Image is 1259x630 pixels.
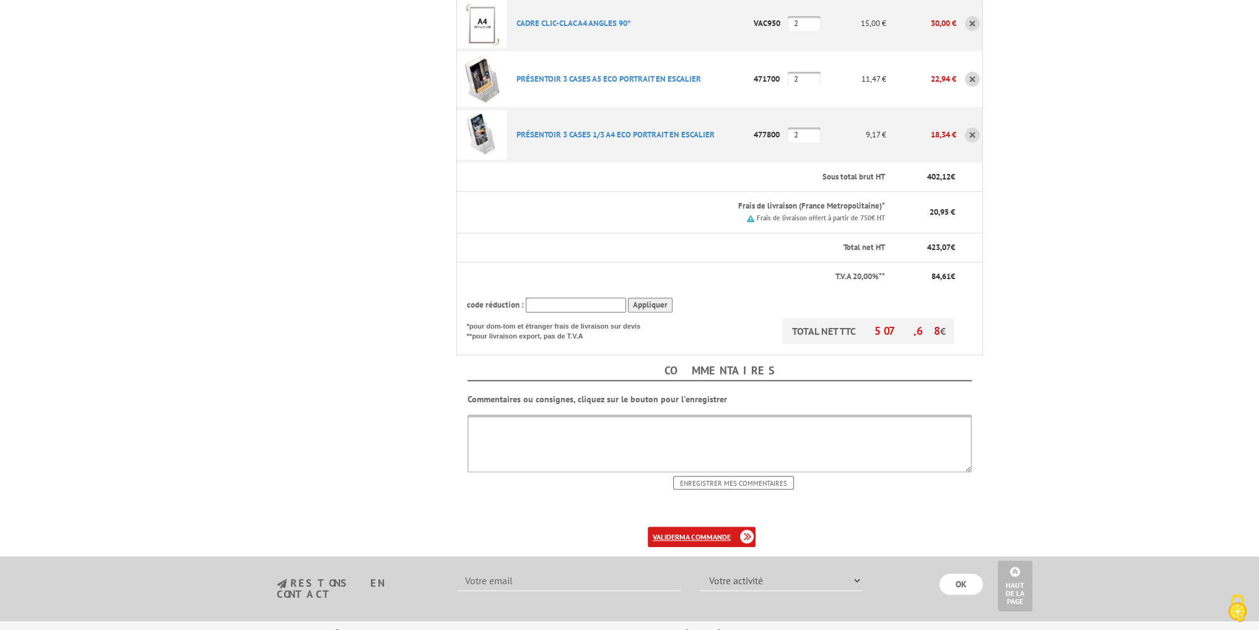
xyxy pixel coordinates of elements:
span: 507,68 [874,324,939,338]
p: T.V.A 20,00%** [467,271,885,283]
a: PRéSENTOIR 3 CASES 1/3 A4 ECO PORTRAIT EN ESCALIER [516,129,715,140]
p: € [895,171,954,183]
img: PRéSENTOIR 3 CASES 1/3 A4 ECO PORTRAIT EN ESCALIER [457,110,507,160]
input: Enregistrer mes commentaires [673,476,794,490]
h3: restons en contact [277,578,440,600]
p: Frais de livraison (France Metropolitaine)* [516,201,885,212]
small: Frais de livraison offert à partir de 750€ HT [756,214,884,222]
p: 22,94 € [886,68,956,90]
input: OK [939,574,983,595]
span: 20,95 € [929,207,954,217]
p: € [895,271,954,283]
img: newsletter.jpg [277,579,287,589]
span: 423,07 [926,242,950,252]
span: 402,12 [926,171,950,182]
p: 471700 [750,68,788,90]
a: validerma commande [648,527,756,547]
b: Commentaires ou consignes, cliquez sur le bouton pour l'enregistrer [468,394,727,405]
p: 30,00 € [886,12,956,34]
p: 18,34 € [886,124,956,145]
p: *pour dom-tom et étranger frais de livraison sur devis **pour livraison export, pas de T.V.A [467,318,653,341]
img: PRéSENTOIR 3 CASES A5 ECO PORTRAIT EN ESCALIER [457,54,507,104]
p: VAC950 [750,12,788,34]
p: TOTAL NET TTC € [782,318,954,344]
span: 84,61 [931,271,950,282]
p: Total net HT [467,242,885,254]
button: Cookies (fenêtre modale) [1216,588,1259,630]
a: PRéSENTOIR 3 CASES A5 ECO PORTRAIT EN ESCALIER [516,74,701,84]
img: picto.png [747,215,754,222]
a: Haut de la page [998,561,1032,611]
th: Sous total brut HT [507,163,886,192]
span: code réduction : [467,300,524,310]
b: ma commande [679,532,731,542]
p: 477800 [750,124,788,145]
img: Cookies (fenêtre modale) [1222,593,1253,624]
h4: Commentaires [468,361,972,381]
a: CADRE CLIC-CLAC A4 ANGLES 90° [516,18,631,28]
input: Appliquer [628,298,673,313]
p: 9,17 € [821,124,886,145]
input: Votre email [458,570,681,591]
p: 11,47 € [821,68,886,90]
p: 15,00 € [821,12,886,34]
p: € [895,242,954,254]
